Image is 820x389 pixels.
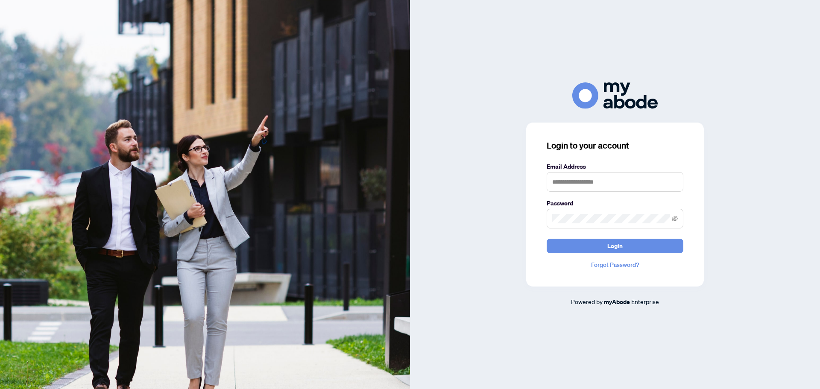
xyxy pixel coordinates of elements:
[571,298,603,305] span: Powered by
[607,239,623,253] span: Login
[547,140,683,152] h3: Login to your account
[604,297,630,307] a: myAbode
[672,216,678,222] span: eye-invisible
[547,162,683,171] label: Email Address
[547,239,683,253] button: Login
[547,199,683,208] label: Password
[547,260,683,269] a: Forgot Password?
[572,82,658,108] img: ma-logo
[631,298,659,305] span: Enterprise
